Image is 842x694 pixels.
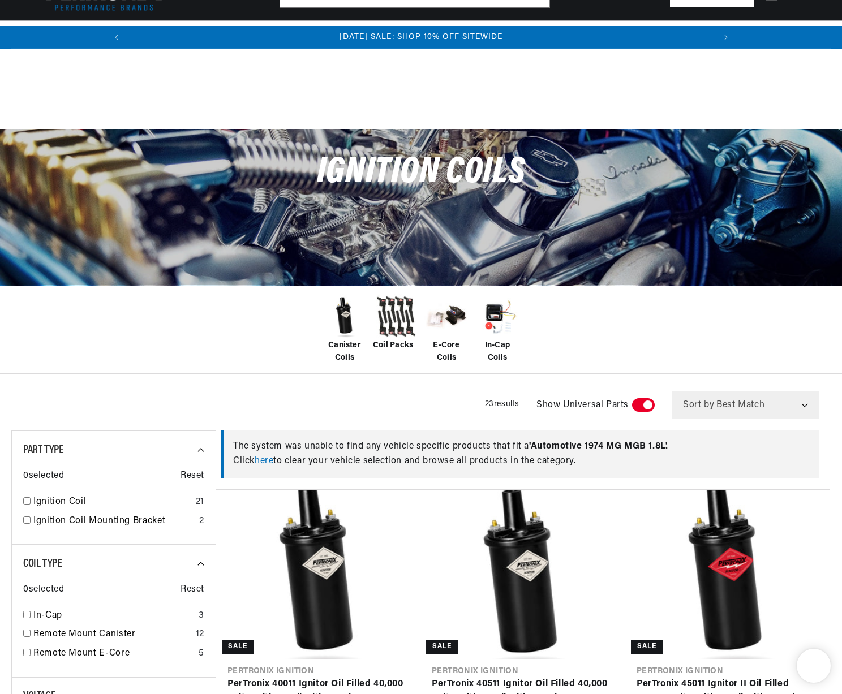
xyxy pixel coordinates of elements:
[322,294,367,339] img: Canister Coils
[33,514,195,529] a: Ignition Coil Mounting Bracket
[734,21,802,48] summary: Product Support
[373,294,418,339] img: Coil Packs
[322,339,367,365] span: Canister Coils
[475,294,520,339] img: In-Cap Coils
[33,609,194,623] a: In-Cap
[181,469,204,484] span: Reset
[515,21,596,48] summary: Spark Plug Wires
[529,442,668,451] span: ' Automotive 1974 MG MGB 1.8L '.
[23,558,62,570] span: Coil Type
[33,495,191,510] a: Ignition Coil
[317,154,525,191] span: Ignition Coils
[368,21,433,48] summary: Engine Swaps
[424,339,469,365] span: E-Core Coils
[424,294,469,365] a: E-Core Coils E-Core Coils
[33,646,194,661] a: Remote Mount E-Core
[128,31,715,44] div: 1 of 3
[475,294,520,365] a: In-Cap Coils In-Cap Coils
[373,339,413,352] span: Coil Packs
[221,430,819,477] div: The system was unable to find any vehicle specific products that fit a Click to clear your vehicl...
[683,400,714,409] span: Sort by
[105,26,128,49] button: Translation missing: en.sections.announcements.previous_announcement
[199,609,204,623] div: 3
[199,514,204,529] div: 2
[23,469,64,484] span: 0 selected
[373,294,418,352] a: Coil Packs Coil Packs
[340,33,502,41] a: [DATE] SALE: SHOP 10% OFF SITEWIDE
[196,495,204,510] div: 21
[33,627,191,642] a: Remote Mount Canister
[199,646,204,661] div: 5
[11,26,831,49] slideshow-component: Translation missing: en.sections.announcements.announcement_bar
[225,21,368,48] summary: Headers, Exhausts & Components
[536,398,629,413] span: Show Universal Parts
[672,391,819,419] select: Sort by
[23,445,63,456] span: Part Type
[255,456,273,465] a: here
[196,627,204,642] div: 12
[433,21,515,48] summary: Battery Products
[595,21,654,48] summary: Motorcycle
[23,583,64,597] span: 0 selected
[181,583,204,597] span: Reset
[475,339,520,365] span: In-Cap Coils
[485,400,519,408] span: 23 results
[424,294,469,339] img: E-Core Coils
[131,21,225,48] summary: Coils & Distributors
[322,294,367,365] a: Canister Coils Canister Coils
[40,21,131,48] summary: Ignition Conversions
[715,26,737,49] button: Translation missing: en.sections.announcements.next_announcement
[128,31,715,44] div: Announcement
